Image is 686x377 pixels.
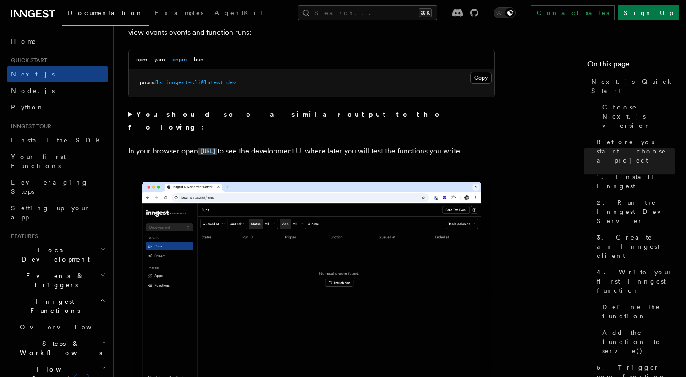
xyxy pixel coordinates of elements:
[7,174,108,200] a: Leveraging Steps
[591,77,675,95] span: Next.js Quick Start
[16,339,102,357] span: Steps & Workflows
[470,72,492,84] button: Copy
[7,33,108,49] a: Home
[7,123,51,130] span: Inngest tour
[11,137,106,144] span: Install the SDK
[11,204,90,221] span: Setting up your app
[587,59,675,73] h4: On this page
[597,233,675,260] span: 3. Create an Inngest client
[128,108,495,134] summary: You should see a similar output to the following:
[154,50,165,69] button: yarn
[11,153,66,169] span: Your first Functions
[593,264,675,299] a: 4. Write your first Inngest function
[593,134,675,169] a: Before you start: choose a project
[598,299,675,324] a: Define the function
[62,3,149,26] a: Documentation
[194,50,203,69] button: bun
[587,73,675,99] a: Next.js Quick Start
[140,79,153,86] span: pnpm
[11,104,44,111] span: Python
[593,169,675,194] a: 1. Install Inngest
[20,323,114,331] span: Overview
[597,172,675,191] span: 1. Install Inngest
[597,198,675,225] span: 2. Run the Inngest Dev Server
[7,82,108,99] a: Node.js
[531,5,615,20] a: Contact sales
[598,324,675,359] a: Add the function to serve()
[419,8,432,17] kbd: ⌘K
[593,194,675,229] a: 2. Run the Inngest Dev Server
[7,297,99,315] span: Inngest Functions
[214,9,263,16] span: AgentKit
[128,145,495,158] p: In your browser open to see the development UI where later you will test the functions you write:
[7,148,108,174] a: Your first Functions
[597,137,675,165] span: Before you start: choose a project
[226,79,236,86] span: dev
[593,229,675,264] a: 3. Create an Inngest client
[7,268,108,293] button: Events & Triggers
[7,66,108,82] a: Next.js
[598,99,675,134] a: Choose Next.js version
[7,242,108,268] button: Local Development
[7,57,47,64] span: Quick start
[602,328,675,355] span: Add the function to serve()
[7,200,108,225] a: Setting up your app
[198,148,217,155] code: [URL]
[165,79,223,86] span: inngest-cli@latest
[7,293,108,319] button: Inngest Functions
[16,319,108,335] a: Overview
[602,103,675,130] span: Choose Next.js version
[128,110,452,131] strong: You should see a similar output to the following:
[209,3,269,25] a: AgentKit
[597,268,675,295] span: 4. Write your first Inngest function
[7,132,108,148] a: Install the SDK
[7,99,108,115] a: Python
[136,50,147,69] button: npm
[153,79,162,86] span: dlx
[7,246,100,264] span: Local Development
[11,179,88,195] span: Leveraging Steps
[16,335,108,361] button: Steps & Workflows
[11,87,55,94] span: Node.js
[7,233,38,240] span: Features
[128,13,495,39] p: Next, start the , which is a fast, in-memory version of Inngest where you can quickly send and vi...
[11,71,55,78] span: Next.js
[618,5,679,20] a: Sign Up
[172,50,187,69] button: pnpm
[154,9,203,16] span: Examples
[7,271,100,290] span: Events & Triggers
[494,7,516,18] button: Toggle dark mode
[298,5,437,20] button: Search...⌘K
[68,9,143,16] span: Documentation
[198,147,217,155] a: [URL]
[149,3,209,25] a: Examples
[11,37,37,46] span: Home
[602,302,675,321] span: Define the function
